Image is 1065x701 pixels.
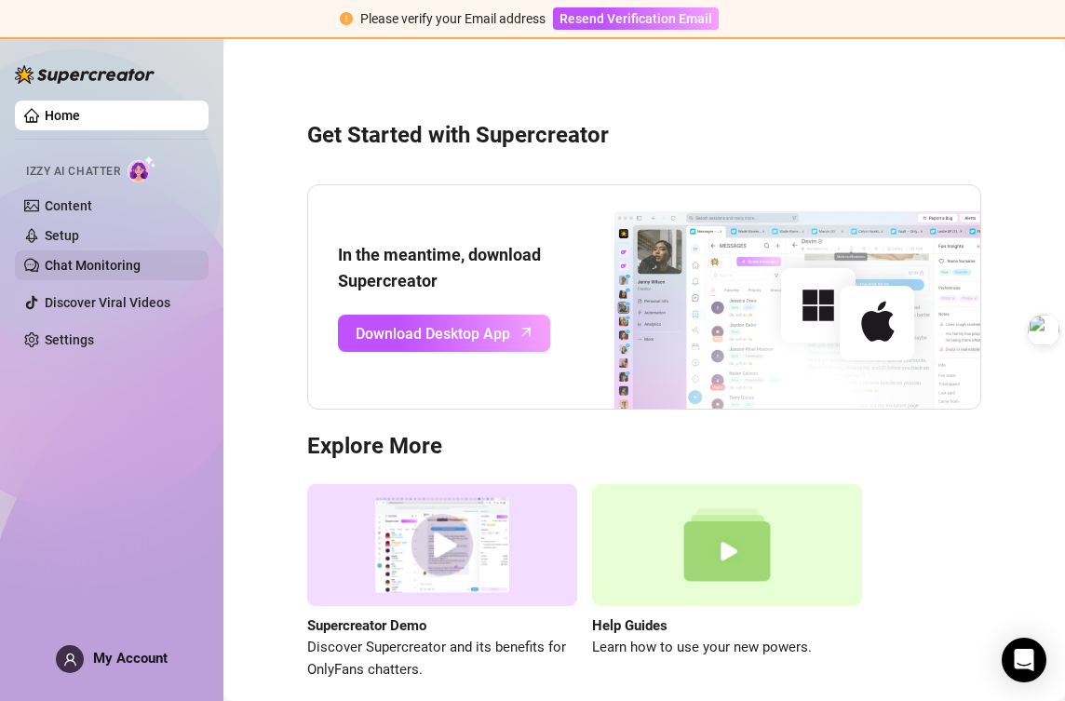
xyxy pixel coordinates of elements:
a: Settings [45,332,94,347]
span: user [63,653,77,667]
span: exclamation-circle [340,12,353,25]
img: AI Chatter [128,155,156,182]
strong: Help Guides [592,617,667,634]
a: Home [45,108,80,123]
span: My Account [93,650,168,667]
img: supercreator demo [307,484,577,606]
a: Chat Monitoring [45,258,141,273]
strong: Supercreator Demo [307,617,426,634]
img: help guides [592,484,862,606]
span: Download Desktop App [356,322,510,345]
button: Resend Verification Email [553,7,719,30]
span: Resend Verification Email [559,11,712,26]
strong: In the meantime, download Supercreator [338,245,541,290]
div: Open Intercom Messenger [1002,638,1046,682]
img: logo-BBDzfeDw.svg [15,65,155,84]
a: Content [45,198,92,213]
a: Discover Viral Videos [45,295,170,310]
img: download app [550,185,980,409]
h3: Explore More [307,432,981,462]
h3: Get Started with Supercreator [307,121,981,151]
a: Setup [45,228,79,243]
span: Izzy AI Chatter [26,163,120,181]
div: Please verify your Email address [360,8,546,29]
a: Download Desktop Apparrow-up [338,315,550,352]
a: Supercreator DemoDiscover Supercreator and its benefits for OnlyFans chatters. [307,484,577,681]
span: arrow-up [516,322,537,344]
a: Help GuidesLearn how to use your new powers. [592,484,862,681]
span: Discover Supercreator and its benefits for OnlyFans chatters. [307,637,577,681]
span: Learn how to use your new powers. [592,637,862,659]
